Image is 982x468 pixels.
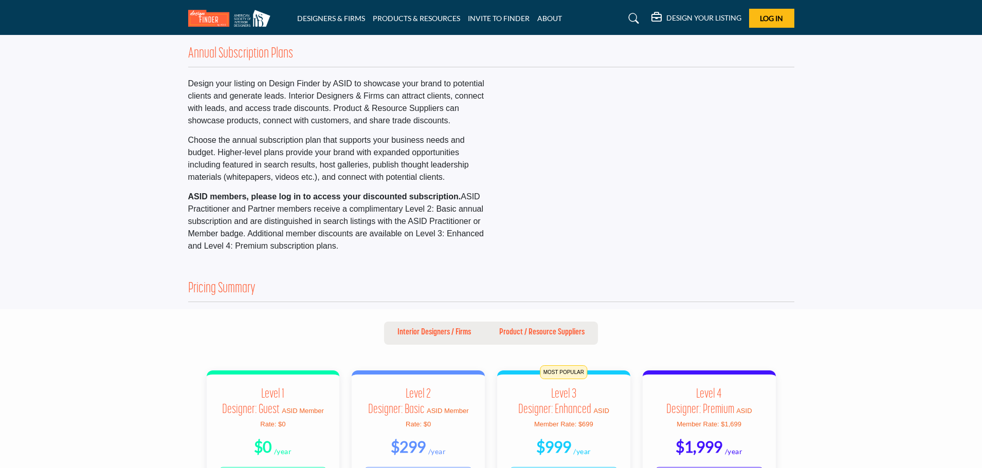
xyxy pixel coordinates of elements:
sub: /year [573,447,591,456]
a: PRODUCTS & RESOURCES [373,14,460,23]
a: ABOUT [537,14,562,23]
b: $1,999 [676,437,722,456]
span: ASID Member Rate: $0 [406,407,469,428]
span: Log In [760,14,783,23]
b: $999 [536,437,571,456]
p: Choose the annual subscription plan that supports your business needs and budget. Higher-level pl... [188,134,486,183]
p: Design your listing on Design Finder by ASID to showcase your brand to potential clients and gene... [188,78,486,127]
b: $299 [391,437,426,456]
h2: Pricing Summary [188,280,256,298]
button: Interior Designers / Firms [384,322,484,345]
sub: /year [725,447,743,456]
strong: ASID members, please log in to access your discounted subscription. [188,192,461,201]
a: Search [619,10,646,27]
p: Interior Designers / Firms [397,326,471,339]
span: ASID Member Rate: $0 [260,407,324,428]
img: Site Logo [188,10,276,27]
h2: Annual Subscription Plans [188,46,293,63]
a: DESIGNERS & FIRMS [297,14,365,23]
b: $0 [254,437,271,456]
b: Level 4 Designer: Premium [666,388,734,416]
div: DESIGN YOUR LISTING [651,12,741,25]
sub: /year [274,447,292,456]
button: Product / Resource Suppliers [486,322,598,345]
b: Level 3 Designer: Enhanced [518,388,591,416]
p: ASID Practitioner and Partner members receive a complimentary Level 2: Basic annual subscription ... [188,191,486,252]
h5: DESIGN YOUR LISTING [666,13,741,23]
span: MOST POPULAR [540,365,587,379]
p: Product / Resource Suppliers [499,326,585,339]
button: Log In [749,9,794,28]
sub: /year [428,447,446,456]
a: INVITE TO FINDER [468,14,530,23]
